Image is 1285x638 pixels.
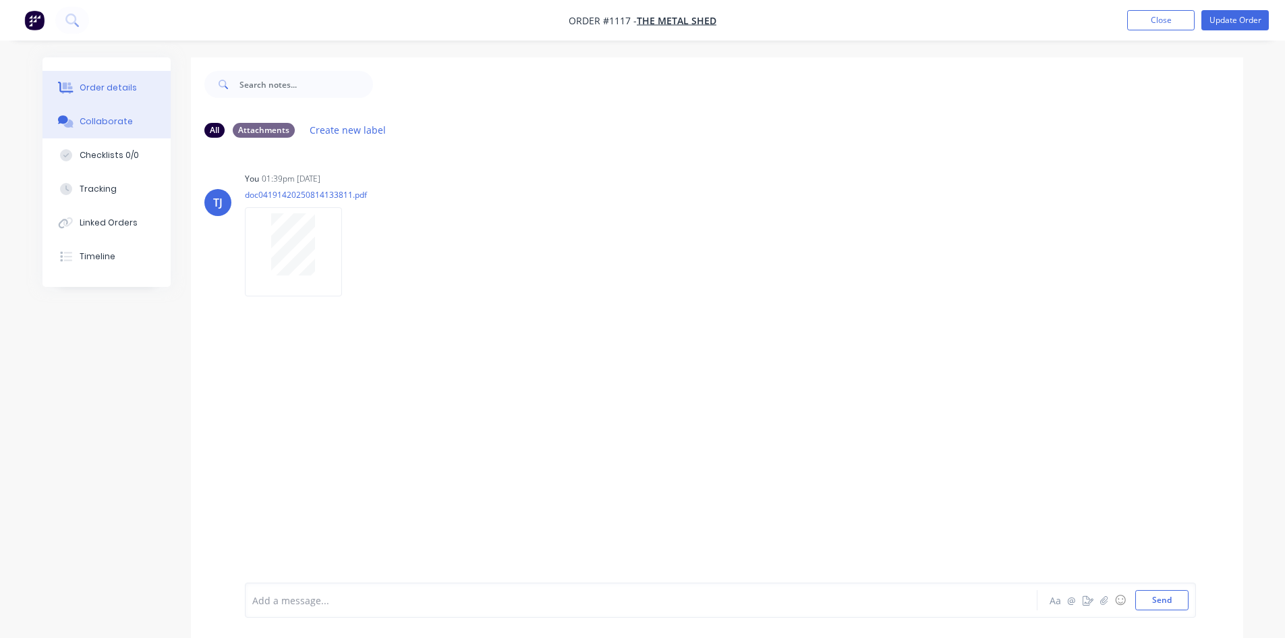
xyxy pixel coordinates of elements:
div: Collaborate [80,115,133,128]
button: Linked Orders [42,206,171,240]
div: Order details [80,82,137,94]
button: Checklists 0/0 [42,138,171,172]
button: Order details [42,71,171,105]
button: Close [1127,10,1195,30]
div: Attachments [233,123,295,138]
div: Linked Orders [80,217,138,229]
div: 01:39pm [DATE] [262,173,320,185]
img: Factory [24,10,45,30]
button: ☺ [1112,592,1129,608]
button: Tracking [42,172,171,206]
button: Send [1135,590,1189,610]
button: Create new label [303,121,393,139]
div: Checklists 0/0 [80,149,139,161]
div: You [245,173,259,185]
div: All [204,123,225,138]
a: THE METAL SHED [637,14,716,27]
p: doc04191420250814133811.pdf [245,189,367,201]
button: @ [1064,592,1080,608]
button: Timeline [42,240,171,273]
div: Tracking [80,183,117,195]
button: Collaborate [42,105,171,138]
button: Update Order [1201,10,1269,30]
input: Search notes... [239,71,373,98]
span: Order #1117 - [569,14,637,27]
button: Aa [1048,592,1064,608]
div: TJ [213,194,223,211]
div: Timeline [80,250,115,263]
